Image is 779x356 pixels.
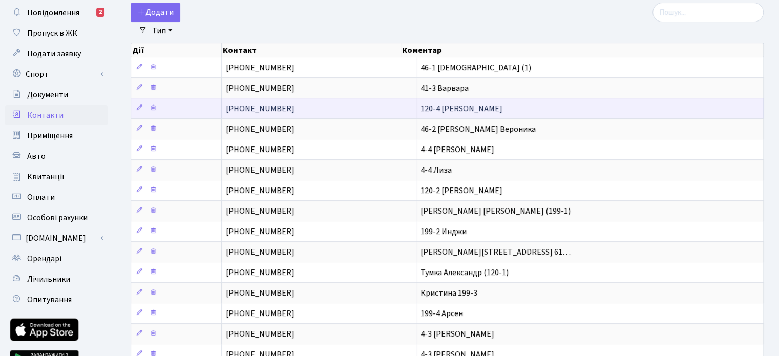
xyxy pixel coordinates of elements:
[222,43,401,57] th: Контакт
[420,246,571,258] span: [PERSON_NAME][STREET_ADDRESS] 61…
[226,82,294,94] span: [PHONE_NUMBER]
[5,166,108,187] a: Квитанції
[420,328,494,340] span: 4-3 [PERSON_NAME]
[27,253,61,264] span: Орендарі
[226,123,294,135] span: [PHONE_NUMBER]
[148,22,176,39] a: Тип
[5,289,108,310] a: Опитування
[420,144,494,155] span: 4-4 [PERSON_NAME]
[137,7,174,18] span: Додати
[27,130,73,141] span: Приміщення
[401,43,764,57] th: Коментар
[420,164,452,176] span: 4-4 Лиза
[420,82,469,94] span: 41-3 Варвара
[5,3,108,23] a: Повідомлення2
[131,3,180,22] a: Додати
[5,269,108,289] a: Лічильники
[420,103,502,114] span: 120-4 [PERSON_NAME]
[420,205,571,217] span: [PERSON_NAME] [PERSON_NAME] (199-1)
[226,287,294,299] span: [PHONE_NUMBER]
[27,294,72,305] span: Опитування
[27,28,77,39] span: Пропуск в ЖК
[27,89,68,100] span: Документи
[27,48,81,59] span: Подати заявку
[5,85,108,105] a: Документи
[226,185,294,196] span: [PHONE_NUMBER]
[5,207,108,228] a: Особові рахунки
[420,308,463,319] span: 199-4 Арсен
[226,267,294,278] span: [PHONE_NUMBER]
[5,228,108,248] a: [DOMAIN_NAME]
[226,164,294,176] span: [PHONE_NUMBER]
[27,212,88,223] span: Особові рахунки
[27,171,65,182] span: Квитанції
[420,226,467,237] span: 199-2 Инджи
[5,125,108,146] a: Приміщення
[5,105,108,125] a: Контакти
[5,44,108,64] a: Подати заявку
[5,146,108,166] a: Авто
[5,23,108,44] a: Пропуск в ЖК
[226,226,294,237] span: [PHONE_NUMBER]
[131,43,222,57] th: Дії
[5,64,108,85] a: Спорт
[5,187,108,207] a: Оплати
[27,274,70,285] span: Лічильники
[652,3,764,22] input: Пошук...
[5,248,108,269] a: Орендарі
[226,103,294,114] span: [PHONE_NUMBER]
[420,267,509,278] span: Тумка Александр (120-1)
[420,62,531,73] span: 46-1 [DEMOGRAPHIC_DATA] (1)
[226,144,294,155] span: [PHONE_NUMBER]
[96,8,104,17] div: 2
[226,205,294,217] span: [PHONE_NUMBER]
[420,185,502,196] span: 120-2 [PERSON_NAME]
[420,123,536,135] span: 46-2 [PERSON_NAME] Вероника
[226,328,294,340] span: [PHONE_NUMBER]
[27,151,46,162] span: Авто
[226,308,294,319] span: [PHONE_NUMBER]
[27,192,55,203] span: Оплати
[226,246,294,258] span: [PHONE_NUMBER]
[27,7,79,18] span: Повідомлення
[27,110,64,121] span: Контакти
[420,287,477,299] span: Кристина 199-3
[226,62,294,73] span: [PHONE_NUMBER]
